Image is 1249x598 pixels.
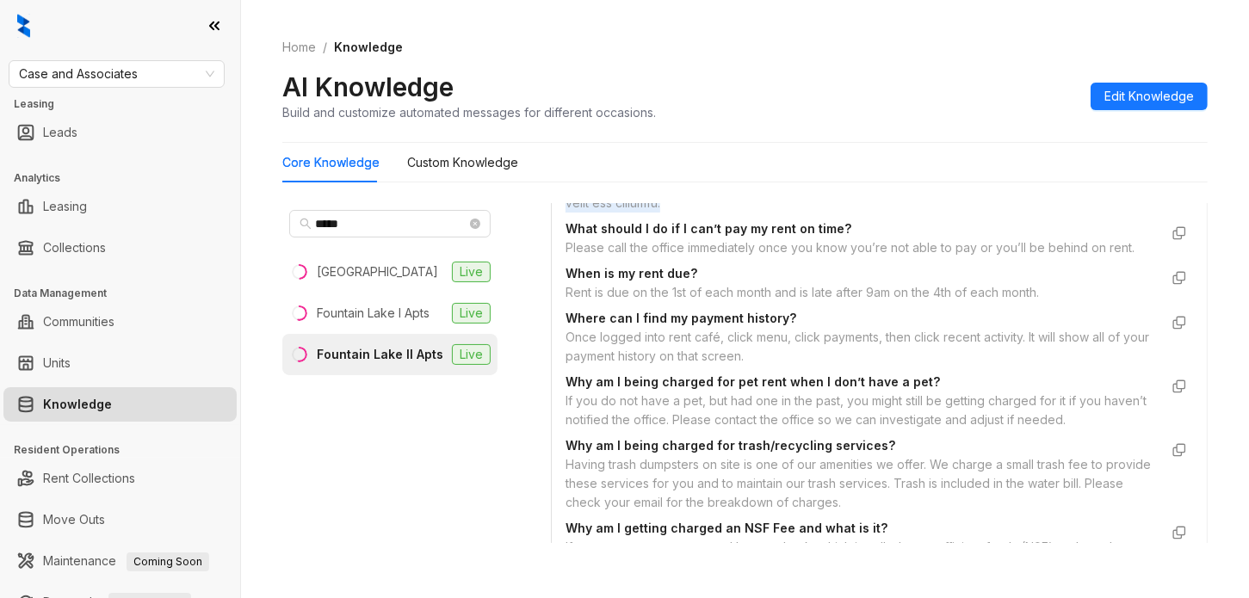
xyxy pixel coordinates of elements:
a: Knowledge [43,387,112,422]
div: Fountain Lake I Apts [317,304,430,323]
div: Custom Knowledge [407,153,518,172]
div: If you do not have a pet, but had one in the past, you might still be getting charged for it if y... [566,391,1159,429]
h3: Resident Operations [14,442,240,458]
span: Case and Associates [19,61,214,87]
h3: Leasing [14,96,240,112]
li: Maintenance [3,544,237,578]
a: Units [43,346,71,380]
a: Leasing [43,189,87,224]
li: Communities [3,305,237,339]
img: logo [17,14,30,38]
span: close-circle [470,219,480,229]
span: Live [452,303,491,324]
h3: Analytics [14,170,240,186]
li: Knowledge [3,387,237,422]
a: Leads [43,115,77,150]
li: Units [3,346,237,380]
a: Rent Collections [43,461,135,496]
button: Edit Knowledge [1091,83,1208,110]
strong: When is my rent due? [566,266,697,281]
div: Core Knowledge [282,153,380,172]
h3: Data Management [14,286,240,301]
span: Knowledge [334,40,403,54]
a: Collections [43,231,106,265]
a: Home [279,38,319,57]
div: Once logged into rent café, click menu, click payments, then click recent activity. It will show ... [566,328,1159,366]
h2: AI Knowledge [282,71,454,103]
strong: What should I do if I can’t pay my rent on time? [566,221,851,236]
li: Leads [3,115,237,150]
strong: Why am I being charged for pet rent when I don’t have a pet? [566,374,940,389]
div: If your payment was returned by your bank, which is called non-sufficient funds (NSF) and we char... [566,538,1159,576]
div: Rent is due on the 1st of each month and is late after 9am on the 4th of each month. [566,283,1159,302]
div: Please call the office immediately once you know you’re not able to pay or you’ll be behind on rent. [566,238,1159,257]
a: Move Outs [43,502,105,537]
span: Coming Soon [127,552,209,571]
a: Communities [43,305,114,339]
li: Move Outs [3,502,237,537]
div: Having trash dumpsters on site is one of our amenities we offer. We charge a small trash fee to p... [566,455,1159,512]
div: Fountain Lake II Apts [317,345,443,364]
strong: Why am I being charged for trash/recycling services? [566,438,895,453]
li: Leasing [3,189,237,224]
div: Build and customize automated messages for different occasions. [282,103,656,121]
li: Collections [3,231,237,265]
strong: Why am I getting charged an NSF Fee and what is it? [566,521,887,535]
li: Rent Collections [3,461,237,496]
span: Edit Knowledge [1104,87,1194,106]
span: Live [452,262,491,282]
span: search [300,218,312,230]
strong: Where can I find my payment history? [566,311,796,325]
span: Live [452,344,491,365]
div: [GEOGRAPHIC_DATA] [317,262,438,281]
li: / [323,38,327,57]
